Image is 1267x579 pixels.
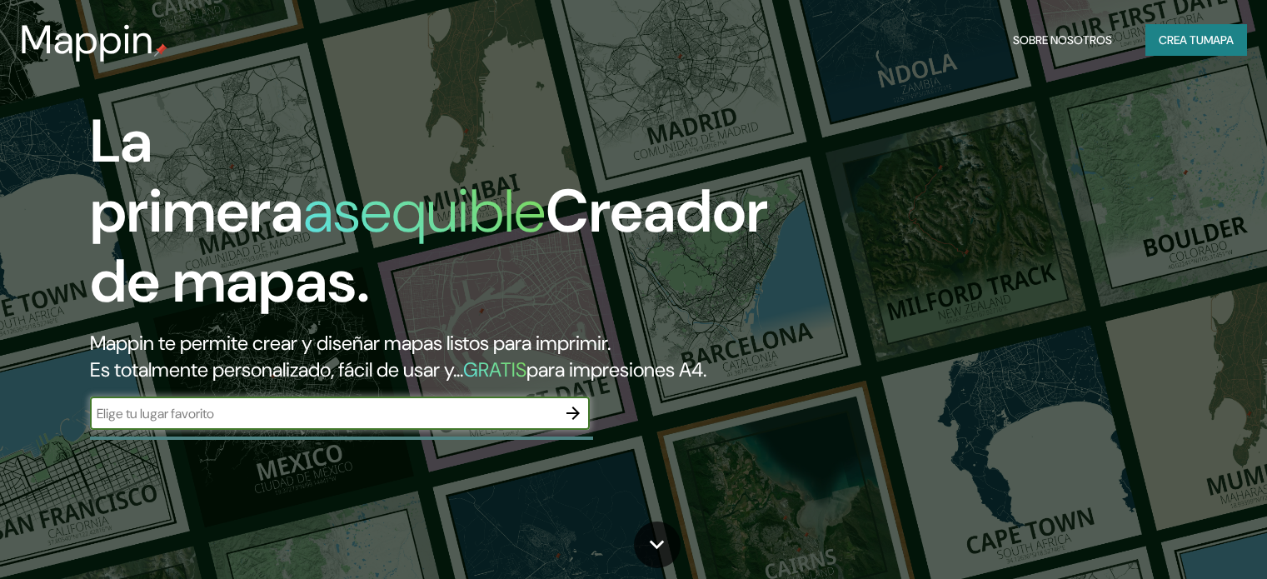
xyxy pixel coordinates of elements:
font: Es totalmente personalizado, fácil de usar y... [90,357,463,382]
input: Elige tu lugar favorito [90,404,556,423]
font: Mappin te permite crear y diseñar mapas listos para imprimir. [90,330,611,356]
font: para impresiones A4. [526,357,706,382]
font: Creador de mapas. [90,172,768,320]
font: Sobre nosotros [1013,32,1112,47]
font: La primera [90,102,303,250]
button: Sobre nosotros [1006,24,1119,56]
font: Crea tu [1159,32,1204,47]
font: Mappin [20,13,154,66]
img: pin de mapeo [154,43,167,57]
font: asequible [303,172,546,250]
font: mapa [1204,32,1234,47]
button: Crea tumapa [1145,24,1247,56]
font: GRATIS [463,357,526,382]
